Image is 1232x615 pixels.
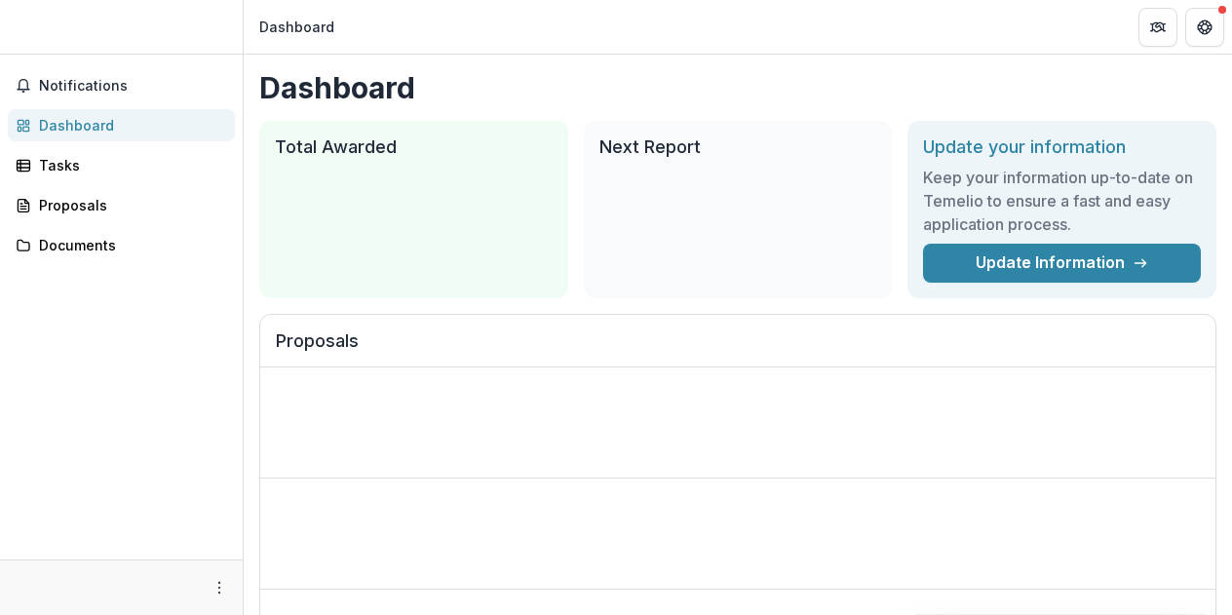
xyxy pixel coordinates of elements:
[1185,8,1224,47] button: Get Help
[251,13,342,41] nav: breadcrumb
[39,235,219,255] div: Documents
[276,330,1200,367] h2: Proposals
[8,70,235,101] button: Notifications
[1138,8,1177,47] button: Partners
[923,244,1201,283] a: Update Information
[275,136,553,158] h2: Total Awarded
[39,195,219,215] div: Proposals
[8,229,235,261] a: Documents
[8,109,235,141] a: Dashboard
[39,115,219,135] div: Dashboard
[259,17,334,37] div: Dashboard
[208,576,231,599] button: More
[923,166,1201,236] h3: Keep your information up-to-date on Temelio to ensure a fast and easy application process.
[39,155,219,175] div: Tasks
[259,70,1216,105] h1: Dashboard
[923,136,1201,158] h2: Update your information
[8,189,235,221] a: Proposals
[39,78,227,95] span: Notifications
[8,149,235,181] a: Tasks
[599,136,877,158] h2: Next Report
